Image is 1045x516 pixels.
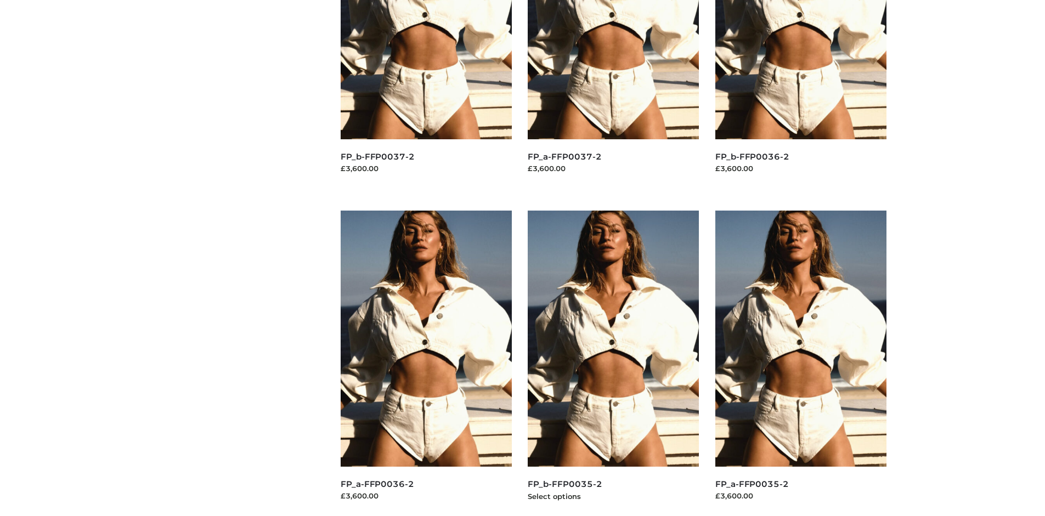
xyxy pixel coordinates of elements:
a: FP_b-FFP0037-2 [341,151,415,162]
a: Select options [528,492,581,501]
a: FP_a-FFP0036-2 [341,479,414,489]
a: FP_a-FFP0037-2 [528,151,601,162]
div: £3,600.00 [341,490,512,501]
div: £3,600.00 [715,163,886,174]
a: FP_b-FFP0035-2 [528,479,602,489]
a: FP_a-FFP0035-2 [715,479,789,489]
div: £3,600.00 [341,163,512,174]
a: FP_b-FFP0036-2 [715,151,789,162]
div: £3,600.00 [528,163,699,174]
div: £3,600.00 [715,490,886,501]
